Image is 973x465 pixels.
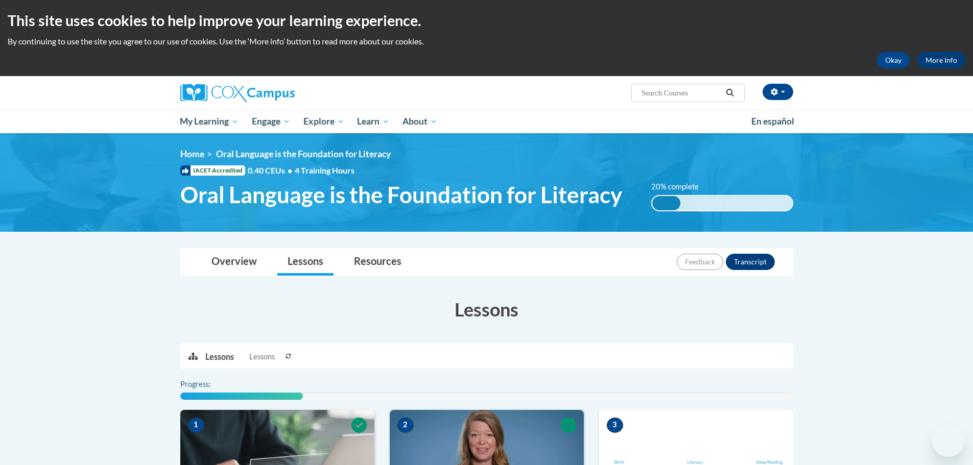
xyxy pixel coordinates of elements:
h3: Lessons [180,297,793,322]
span: 1 [188,418,204,433]
span: • [288,165,292,175]
a: My Learning [174,110,246,133]
span: 2 [397,418,414,433]
button: Feedback [677,254,723,270]
a: Home [180,149,204,159]
a: En español [745,111,801,132]
a: Overview [201,249,267,276]
a: Explore [297,110,351,133]
a: Lessons [277,249,334,276]
span: Lessons [249,351,275,362]
span: Oral Language is the Foundation for Literacy [216,149,391,159]
span: 3 [607,418,623,433]
span: En español [751,116,794,127]
label: 20% complete [651,181,710,192]
a: Resources [344,249,412,276]
a: Engage [245,110,297,133]
button: Okay [877,52,910,68]
a: More Info [917,52,965,68]
span: Engage [252,115,290,128]
div: Main menu [165,110,809,133]
a: Cox Campus [180,84,374,102]
div: 20% complete [652,196,680,210]
label: Progress: [180,379,239,390]
span: My Learning [180,115,239,128]
iframe: Button to launch messaging window [932,424,965,457]
input: Search Courses [640,87,722,99]
span: 4 Training Hours [295,165,354,175]
button: Account Settings [763,84,793,100]
span: About [402,115,437,128]
a: About [396,110,444,133]
button: Search [722,87,738,99]
p: Lessons [205,351,234,362]
span: Learn [357,115,389,128]
p: By continuing to use the site you agree to our use of cookies. Use the ‘More info’ button to read... [8,36,965,47]
span: IACET Accredited [180,165,245,176]
button: Transcript [726,254,775,270]
h2: This site uses cookies to help improve your learning experience. [8,10,965,31]
img: Cox Campus [180,84,295,102]
a: Learn [350,110,396,133]
span: 0.40 CEUs [248,165,295,176]
span: Oral Language is the Foundation for Literacy [180,181,622,208]
span: Explore [303,115,344,128]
